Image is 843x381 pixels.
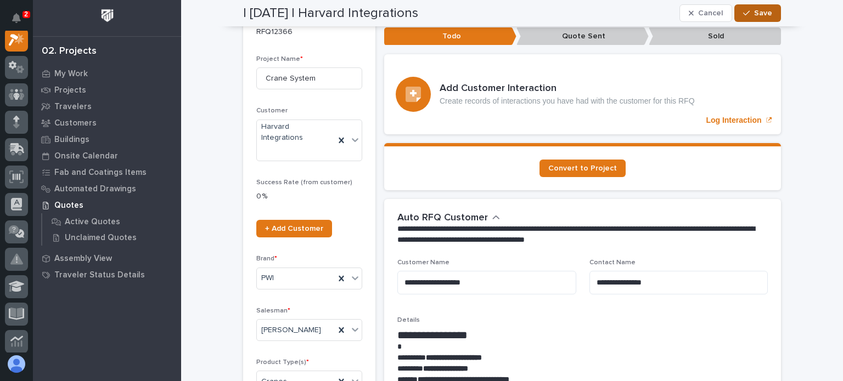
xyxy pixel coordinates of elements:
[33,266,181,283] a: Traveler Status Details
[256,26,362,38] p: RFQ12366
[539,160,626,177] a: Convert to Project
[384,54,781,134] a: Log Interaction
[384,27,516,46] p: Todo
[256,179,352,186] span: Success Rate (from customer)
[706,116,761,125] p: Log Interaction
[754,8,772,18] span: Save
[33,98,181,115] a: Travelers
[54,270,145,280] p: Traveler Status Details
[440,96,695,106] p: Create records of interactions you have had with the customer for this RFQ
[440,83,695,95] h3: Add Customer Interaction
[589,259,636,266] span: Contact Name
[256,56,303,62] span: Project Name
[256,255,277,262] span: Brand
[54,102,92,112] p: Travelers
[54,201,83,211] p: Quotes
[698,8,723,18] span: Cancel
[54,69,88,79] p: My Work
[14,13,28,31] div: Notifications2
[42,230,181,245] a: Unclaimed Quotes
[261,272,274,284] span: PWI
[97,5,117,26] img: Workspace Logo
[397,212,488,224] h2: Auto RFQ Customer
[65,217,120,227] p: Active Quotes
[734,4,781,22] button: Save
[24,10,28,18] p: 2
[33,82,181,98] a: Projects
[649,27,781,46] p: Sold
[397,259,449,266] span: Customer Name
[54,135,89,145] p: Buildings
[256,191,362,202] p: 0 %
[256,220,332,237] a: + Add Customer
[33,180,181,197] a: Automated Drawings
[54,86,86,95] p: Projects
[54,168,147,178] p: Fab and Coatings Items
[5,352,28,376] button: users-avatar
[54,254,112,264] p: Assembly View
[33,131,181,147] a: Buildings
[54,151,118,161] p: Onsite Calendar
[33,65,181,82] a: My Work
[265,225,323,232] span: + Add Customer
[5,7,28,30] button: Notifications
[261,325,321,336] span: [PERSON_NAME]
[243,5,418,21] h2: | [DATE] | Harvard Integrations
[256,359,309,366] span: Product Type(s)
[256,107,288,114] span: Customer
[516,27,649,46] p: Quote Sent
[679,4,732,22] button: Cancel
[33,197,181,213] a: Quotes
[256,308,290,314] span: Salesman
[54,118,97,128] p: Customers
[33,250,181,266] a: Assembly View
[397,317,420,323] span: Details
[54,184,136,194] p: Automated Drawings
[261,121,330,144] span: Harvard Integrations
[33,115,181,131] a: Customers
[397,212,500,224] button: Auto RFQ Customer
[33,164,181,180] a: Fab and Coatings Items
[33,147,181,164] a: Onsite Calendar
[42,46,97,58] div: 02. Projects
[42,214,181,229] a: Active Quotes
[65,233,137,243] p: Unclaimed Quotes
[548,164,617,172] span: Convert to Project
